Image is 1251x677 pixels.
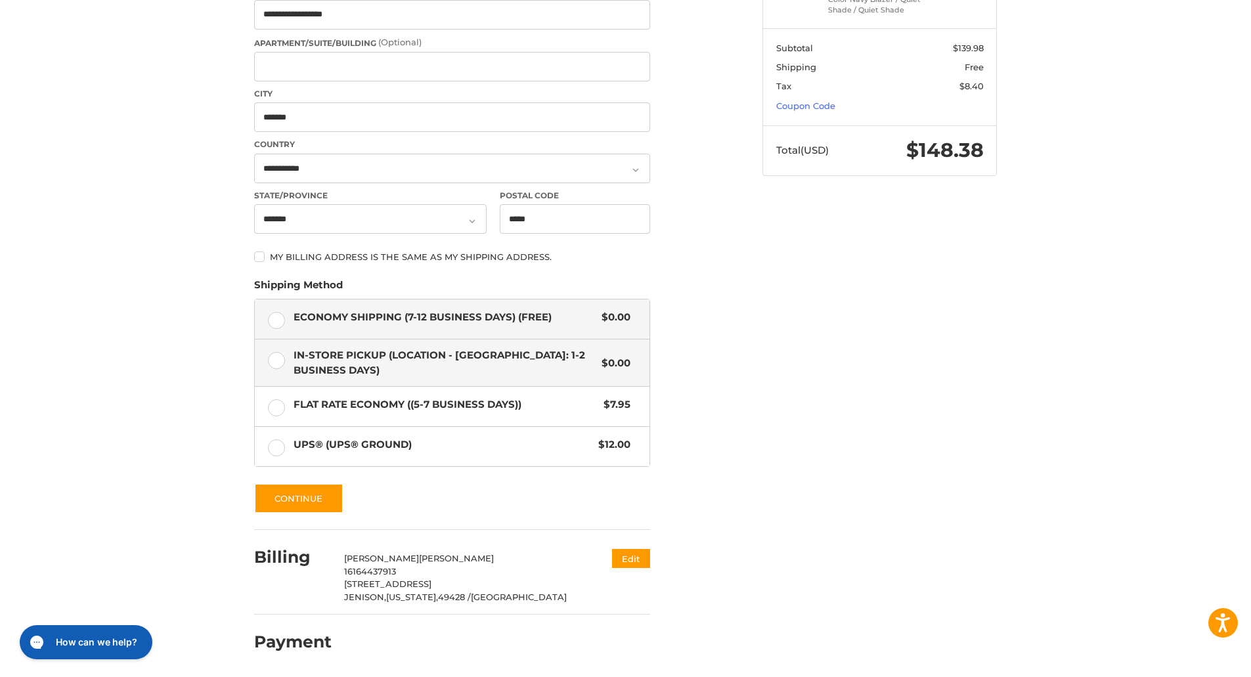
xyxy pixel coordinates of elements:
[953,43,984,53] span: $139.98
[378,37,422,47] small: (Optional)
[254,278,343,299] legend: Shipping Method
[776,100,835,111] a: Coupon Code
[13,621,156,664] iframe: Gorgias live chat messenger
[438,592,471,602] span: 49428 /
[965,62,984,72] span: Free
[592,437,630,452] span: $12.00
[344,553,419,563] span: [PERSON_NAME]
[500,190,651,202] label: Postal Code
[294,397,598,412] span: Flat Rate Economy ((5-7 Business Days))
[612,549,650,568] button: Edit
[776,62,816,72] span: Shipping
[471,592,567,602] span: [GEOGRAPHIC_DATA]
[254,632,332,652] h2: Payment
[776,81,791,91] span: Tax
[344,566,396,577] span: 16164437913
[776,144,829,156] span: Total (USD)
[959,81,984,91] span: $8.40
[254,483,343,513] button: Continue
[294,310,596,325] span: Economy Shipping (7-12 Business Days) (Free)
[294,437,592,452] span: UPS® (UPS® Ground)
[254,251,650,262] label: My billing address is the same as my shipping address.
[254,36,650,49] label: Apartment/Suite/Building
[254,139,650,150] label: Country
[294,348,596,378] span: In-Store Pickup (Location - [GEOGRAPHIC_DATA]: 1-2 BUSINESS DAYS)
[344,579,431,589] span: [STREET_ADDRESS]
[597,397,630,412] span: $7.95
[906,138,984,162] span: $148.38
[1143,642,1251,677] iframe: Google Customer Reviews
[776,43,813,53] span: Subtotal
[386,592,438,602] span: [US_STATE],
[344,592,386,602] span: JENISON,
[254,88,650,100] label: City
[419,553,494,563] span: [PERSON_NAME]
[595,356,630,371] span: $0.00
[254,547,331,567] h2: Billing
[595,310,630,325] span: $0.00
[254,190,487,202] label: State/Province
